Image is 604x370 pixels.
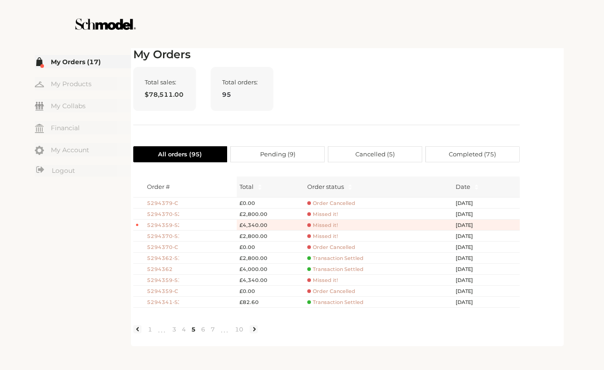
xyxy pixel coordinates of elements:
[145,78,185,86] span: Total sales:
[145,325,155,333] a: 1
[35,57,44,66] img: my-order.svg
[250,325,258,333] li: Next Page
[474,186,479,191] span: caret-down
[147,265,179,273] span: 5294362
[35,143,131,156] a: My Account
[35,121,131,134] a: Financial
[147,199,179,207] span: 5294379-C
[222,78,262,86] span: Total orders:
[232,325,246,333] a: 10
[348,186,353,191] span: caret-down
[218,322,232,337] li: Next 5 Pages
[456,232,483,240] span: [DATE]
[456,254,483,262] span: [DATE]
[307,211,338,218] span: Missed it!
[35,99,131,112] a: My Collabs
[35,55,131,68] a: My Orders (17)
[307,222,338,229] span: Missed it!
[35,146,44,155] img: my-account.svg
[456,276,483,284] span: [DATE]
[257,183,262,188] span: caret-up
[307,255,364,262] span: Transaction Settled
[169,325,179,333] a: 3
[307,200,355,207] span: Order Cancelled
[456,210,483,218] span: [DATE]
[147,221,179,229] span: 5294359-S2
[474,183,479,188] span: caret-up
[237,275,305,286] td: £4,340.00
[456,287,483,295] span: [DATE]
[237,242,305,253] td: £0.00
[147,254,179,262] span: 5294362-S1
[198,325,208,333] a: 6
[449,147,496,162] span: Completed ( 75 )
[35,77,131,90] a: My Products
[218,324,232,335] span: •••
[145,89,185,99] span: $78,511.00
[147,287,179,295] span: 5294359-C
[147,298,179,306] span: 5294341-S3
[307,299,364,306] span: Transaction Settled
[35,102,44,110] img: my-friends.svg
[237,253,305,264] td: £2,800.00
[133,48,520,61] h2: My Orders
[355,147,395,162] span: Cancelled ( 5 )
[237,231,305,242] td: £2,800.00
[307,244,355,251] span: Order Cancelled
[158,147,202,162] span: All orders ( 95 )
[155,324,169,335] span: •••
[456,298,483,306] span: [DATE]
[456,243,483,251] span: [DATE]
[237,198,305,209] td: £0.00
[307,233,338,240] span: Missed it!
[307,182,344,191] div: Order status
[239,182,254,191] span: Total
[456,182,470,191] span: Date
[257,186,262,191] span: caret-down
[260,147,295,162] span: Pending ( 9 )
[147,276,179,284] span: 5294359-S1
[237,286,305,297] td: £0.00
[456,199,483,207] span: [DATE]
[307,288,355,295] span: Order Cancelled
[237,220,305,231] td: £4,340.00
[208,325,218,333] a: 7
[237,297,305,308] td: £82.60
[147,243,179,251] span: 5294370-C
[237,264,305,275] td: £4,000.00
[456,265,483,273] span: [DATE]
[179,325,189,333] a: 4
[133,325,141,333] li: Previous Page
[189,325,198,333] a: 5
[307,266,364,273] span: Transaction Settled
[35,55,131,178] div: Menu
[348,183,353,188] span: caret-up
[237,209,305,220] td: £2,800.00
[307,277,338,284] span: Missed it!
[144,177,237,198] th: Order #
[155,322,169,337] li: Previous 5 Pages
[35,124,44,133] img: my-financial.svg
[456,221,483,229] span: [DATE]
[222,89,262,99] span: 95
[35,80,44,89] img: my-hanger.svg
[35,165,131,177] a: Logout
[147,210,179,218] span: 5294370-S2
[147,232,179,240] span: 5294370-S1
